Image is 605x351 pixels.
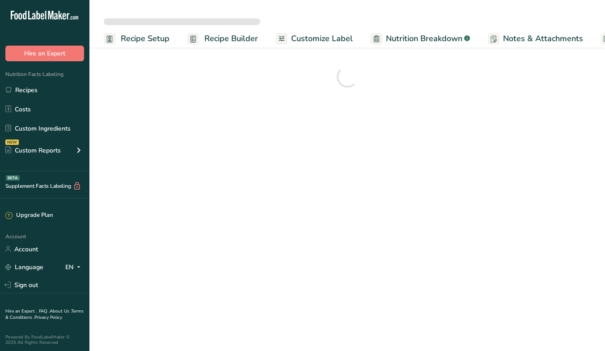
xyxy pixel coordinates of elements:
[386,33,462,45] span: Nutrition Breakdown
[5,308,84,321] a: Terms & Conditions .
[34,314,62,321] a: Privacy Policy
[488,29,583,49] a: Notes & Attachments
[50,308,71,314] a: About Us .
[5,140,19,145] div: NEW
[5,146,61,155] div: Custom Reports
[276,29,353,49] a: Customize Label
[121,33,169,45] span: Recipe Setup
[5,334,84,345] div: Powered By FoodLabelMaker © 2025 All Rights Reserved
[204,33,258,45] span: Recipe Builder
[39,308,50,314] a: FAQ .
[291,33,353,45] span: Customize Label
[187,29,258,49] a: Recipe Builder
[5,46,84,61] button: Hire an Expert
[503,33,583,45] span: Notes & Attachments
[6,175,20,181] div: BETA
[5,308,37,314] a: Hire an Expert .
[104,29,169,49] a: Recipe Setup
[5,211,53,220] div: Upgrade Plan
[65,262,84,272] div: EN
[371,29,470,49] a: Nutrition Breakdown
[5,259,43,275] a: Language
